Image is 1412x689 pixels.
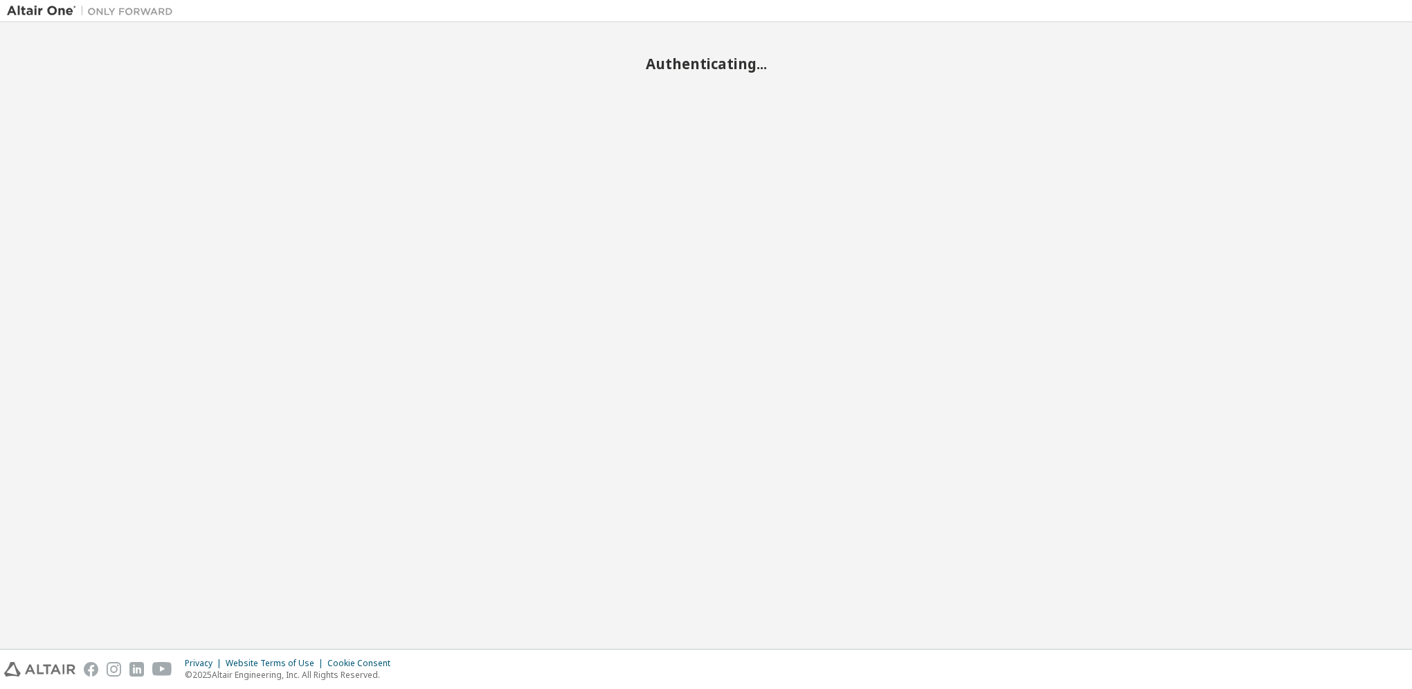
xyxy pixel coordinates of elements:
img: linkedin.svg [129,662,144,677]
p: © 2025 Altair Engineering, Inc. All Rights Reserved. [185,669,399,681]
h2: Authenticating... [7,55,1405,73]
img: Altair One [7,4,180,18]
div: Privacy [185,658,226,669]
img: facebook.svg [84,662,98,677]
img: youtube.svg [152,662,172,677]
div: Cookie Consent [327,658,399,669]
div: Website Terms of Use [226,658,327,669]
img: instagram.svg [107,662,121,677]
img: altair_logo.svg [4,662,75,677]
